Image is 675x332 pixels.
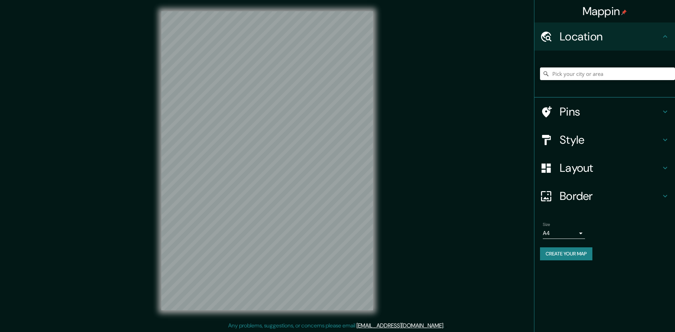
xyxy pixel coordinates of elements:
[228,321,444,330] p: Any problems, suggestions, or concerns please email .
[534,154,675,182] div: Layout
[560,105,661,119] h4: Pins
[540,247,592,260] button: Create your map
[534,126,675,154] div: Style
[560,189,661,203] h4: Border
[583,4,627,18] h4: Mappin
[560,30,661,44] h4: Location
[356,322,443,329] a: [EMAIL_ADDRESS][DOMAIN_NAME]
[543,222,550,228] label: Size
[534,182,675,210] div: Border
[543,228,585,239] div: A4
[621,9,627,15] img: pin-icon.png
[534,98,675,126] div: Pins
[534,22,675,51] div: Location
[161,11,373,310] canvas: Map
[540,67,675,80] input: Pick your city or area
[445,321,447,330] div: .
[444,321,445,330] div: .
[560,161,661,175] h4: Layout
[560,133,661,147] h4: Style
